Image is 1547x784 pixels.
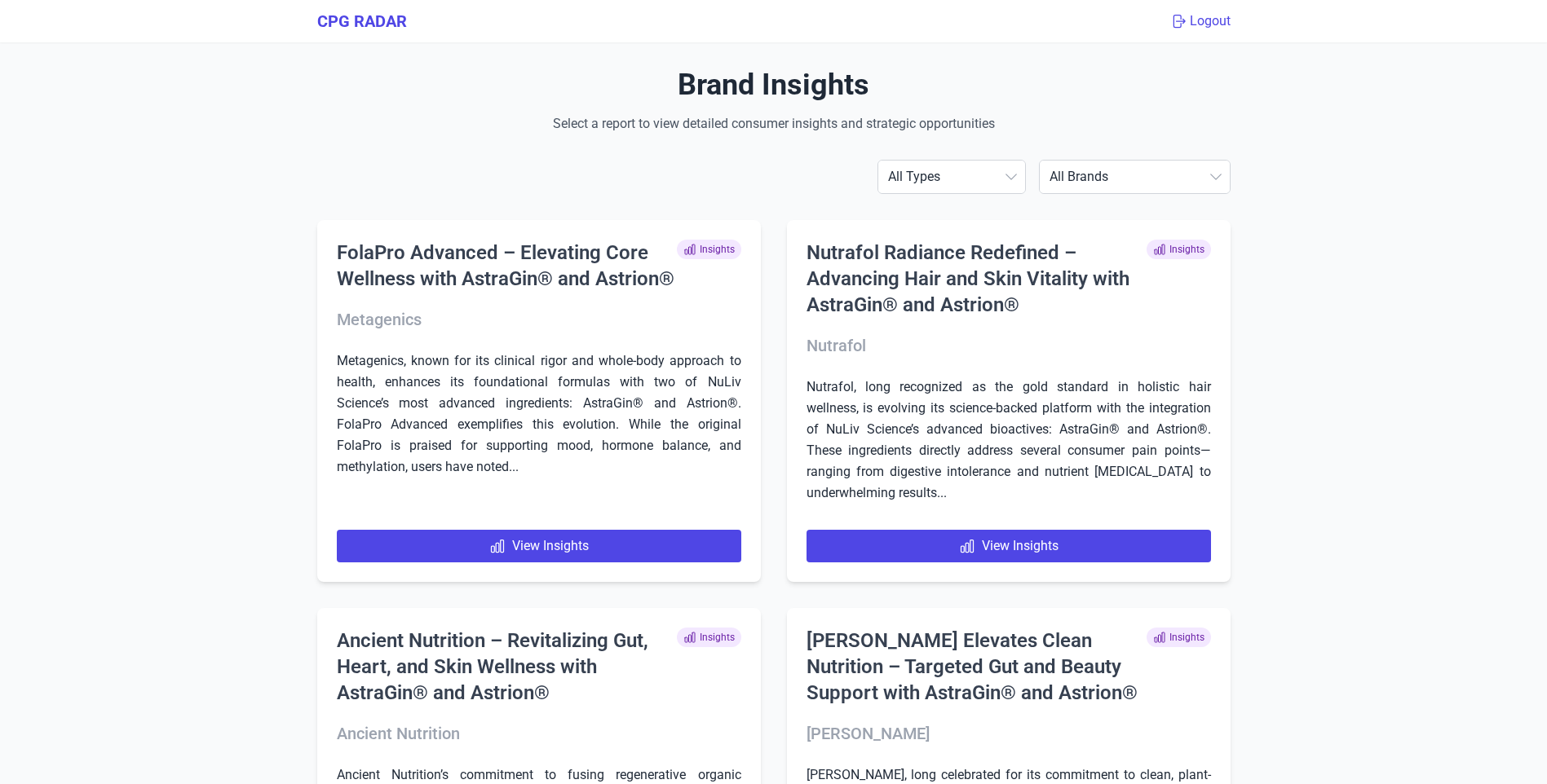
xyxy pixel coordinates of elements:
h1: Brand Insights [317,68,1231,101]
h2: Nutrafol Radiance Redefined – Advancing Hair and Skin Vitality with AstraGin® and Astrion® [807,240,1147,318]
span: Insights [1147,240,1211,259]
span: Insights [677,628,741,647]
span: Insights [677,240,741,259]
a: CPG RADAR [317,10,407,33]
h3: Nutrafol [807,334,1211,357]
h3: [PERSON_NAME] [807,722,1211,745]
p: Nutrafol, long recognized as the gold standard in holistic hair wellness, is evolving its science... [807,377,1211,504]
h2: Ancient Nutrition – Revitalizing Gut, Heart, and Skin Wellness with AstraGin® and Astrion® [337,628,677,706]
h2: [PERSON_NAME] Elevates Clean Nutrition – Targeted Gut and Beauty Support with AstraGin® and Astrion® [807,628,1147,706]
a: View Insights [807,530,1211,562]
h2: FolaPro Advanced – Elevating Core Wellness with AstraGin® and Astrion® [337,240,677,292]
h3: Metagenics [337,308,741,331]
p: Metagenics, known for its clinical rigor and whole-body approach to health, enhances its foundati... [337,350,741,504]
button: Logout [1170,11,1231,31]
span: Insights [1147,628,1211,647]
a: View Insights [337,530,741,562]
h3: Ancient Nutrition [337,722,741,745]
p: Select a report to view detailed consumer insights and strategic opportunities [500,114,1048,134]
